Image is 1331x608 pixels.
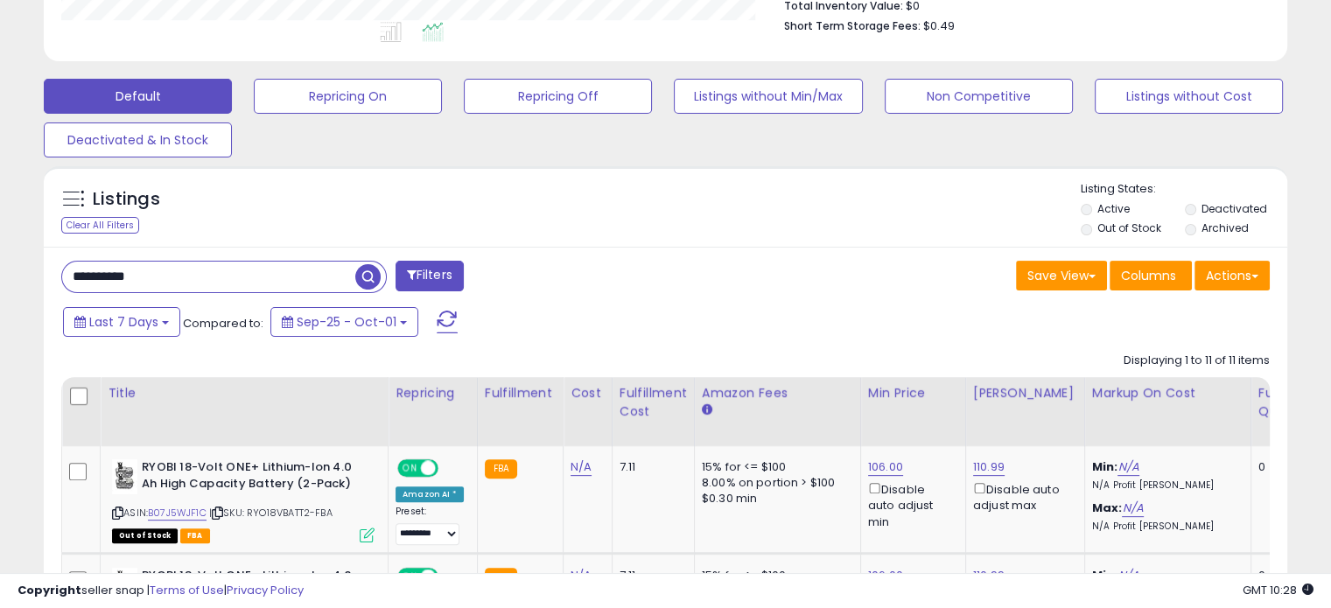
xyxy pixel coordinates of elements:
[702,491,847,507] div: $0.30 min
[93,187,160,212] h5: Listings
[108,384,381,402] div: Title
[44,79,232,114] button: Default
[183,315,263,332] span: Compared to:
[1117,458,1138,476] a: N/A
[112,459,137,494] img: 41HmrX7HgxL._SL40_.jpg
[1097,201,1130,216] label: Active
[464,79,652,114] button: Repricing Off
[1122,500,1143,517] a: N/A
[885,79,1073,114] button: Non Competitive
[1258,384,1319,421] div: Fulfillable Quantity
[1084,377,1250,446] th: The percentage added to the cost of goods (COGS) that forms the calculator for Min & Max prices.
[61,217,139,234] div: Clear All Filters
[923,17,955,34] span: $0.49
[436,461,464,476] span: OFF
[1016,261,1107,290] button: Save View
[1092,479,1237,492] p: N/A Profit [PERSON_NAME]
[784,18,921,33] b: Short Term Storage Fees:
[702,459,847,475] div: 15% for <= $100
[1097,220,1161,235] label: Out of Stock
[1092,500,1123,516] b: Max:
[620,384,687,421] div: Fulfillment Cost
[180,528,210,543] span: FBA
[973,458,1005,476] a: 110.99
[485,384,556,402] div: Fulfillment
[702,475,847,491] div: 8.00% on portion > $100
[702,402,712,418] small: Amazon Fees.
[868,458,903,476] a: 106.00
[1243,582,1313,598] span: 2025-10-9 10:28 GMT
[1194,261,1270,290] button: Actions
[18,582,81,598] strong: Copyright
[396,384,470,402] div: Repricing
[674,79,862,114] button: Listings without Min/Max
[227,582,304,598] a: Privacy Policy
[254,79,442,114] button: Repricing On
[1092,521,1237,533] p: N/A Profit [PERSON_NAME]
[112,459,375,541] div: ASIN:
[148,506,207,521] a: B07J5WJF1C
[868,479,952,530] div: Disable auto adjust min
[63,307,180,337] button: Last 7 Days
[1110,261,1192,290] button: Columns
[18,583,304,599] div: seller snap | |
[44,122,232,157] button: Deactivated & In Stock
[396,506,464,545] div: Preset:
[396,486,464,502] div: Amazon AI *
[89,313,158,331] span: Last 7 Days
[973,479,1071,514] div: Disable auto adjust max
[1124,353,1270,369] div: Displaying 1 to 11 of 11 items
[1081,181,1287,198] p: Listing States:
[868,384,958,402] div: Min Price
[1258,459,1313,475] div: 0
[399,461,421,476] span: ON
[620,459,681,475] div: 7.11
[1092,384,1243,402] div: Markup on Cost
[209,506,333,520] span: | SKU: RYO18VBATT2-FBA
[396,261,464,291] button: Filters
[297,313,396,331] span: Sep-25 - Oct-01
[571,384,605,402] div: Cost
[142,459,354,496] b: RYOBI 18-Volt ONE+ Lithium-Ion 4.0 Ah High Capacity Battery (2-Pack)
[1121,267,1176,284] span: Columns
[485,459,517,479] small: FBA
[112,528,178,543] span: All listings that are currently out of stock and unavailable for purchase on Amazon
[571,458,592,476] a: N/A
[973,384,1077,402] div: [PERSON_NAME]
[1095,79,1283,114] button: Listings without Cost
[1201,220,1248,235] label: Archived
[270,307,418,337] button: Sep-25 - Oct-01
[150,582,224,598] a: Terms of Use
[702,384,853,402] div: Amazon Fees
[1201,201,1266,216] label: Deactivated
[1092,458,1118,475] b: Min:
